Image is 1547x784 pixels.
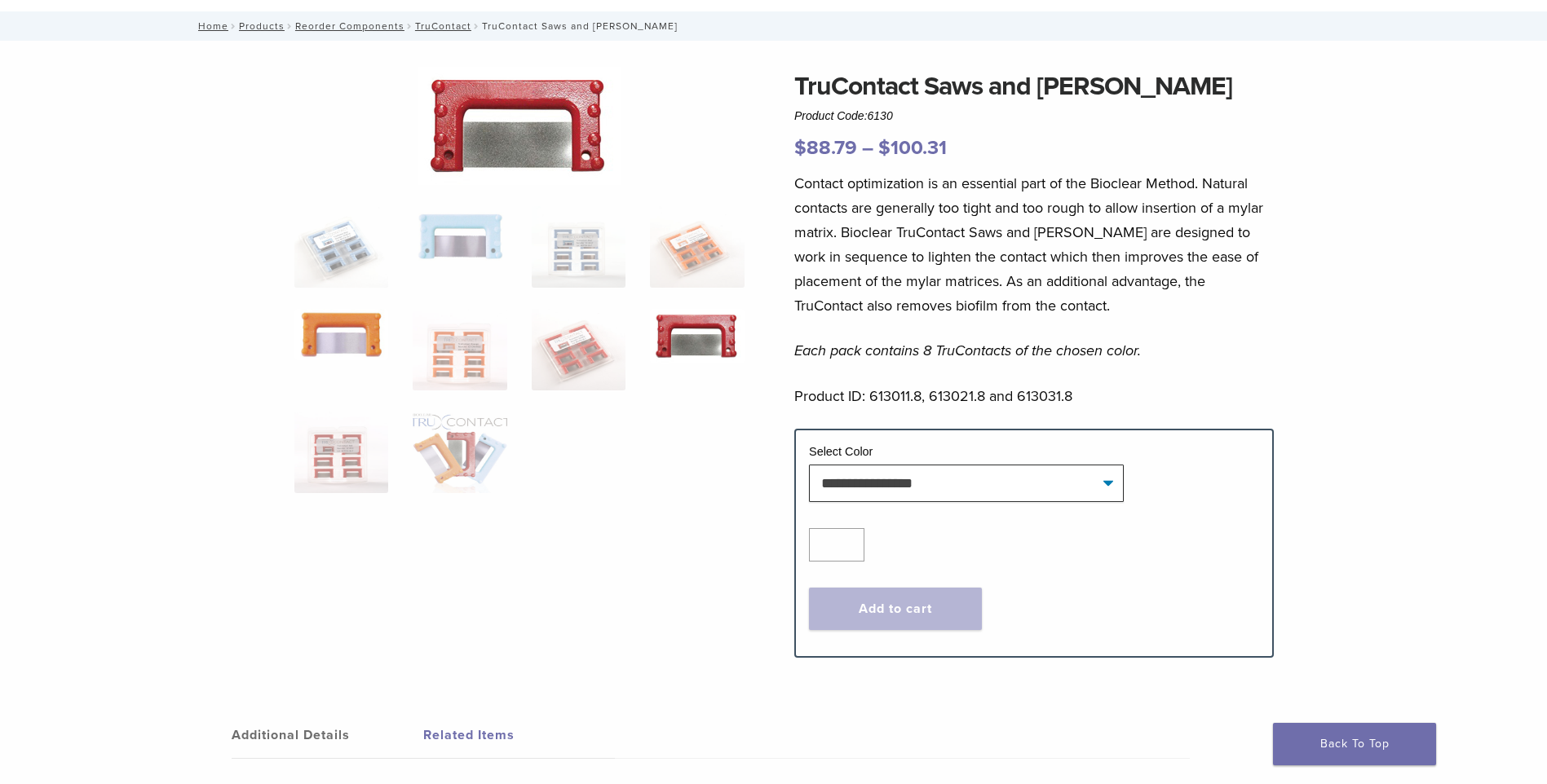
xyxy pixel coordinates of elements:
[413,309,506,390] img: TruContact Saws and Sanders - Image 6
[809,588,982,630] button: Add to cart
[878,136,891,160] span: $
[295,20,404,32] a: Reorder Components
[794,171,1274,318] p: Contact optimization is an essential part of the Bioclear Method. Natural contacts are generally ...
[294,412,388,493] img: TruContact Saws and Sanders - Image 9
[1273,723,1436,765] a: Back To Top
[794,136,807,160] span: $
[228,22,239,30] span: /
[868,109,893,122] span: 6130
[239,20,285,32] a: Products
[532,206,625,288] img: TruContact Saws and Sanders - Image 3
[794,136,857,160] bdi: 88.79
[413,206,506,264] img: TruContact Saws and Sanders - Image 2
[794,384,1274,408] p: Product ID: 613011.8, 613021.8 and 613031.8
[794,67,1274,106] h1: TruContact Saws and [PERSON_NAME]
[809,445,873,458] label: Select Color
[413,412,506,493] img: TruContact Saws and Sanders - Image 10
[794,341,1141,359] em: Each pack contains 8 TruContacts of the chosen color.
[294,309,388,360] img: TruContact Saws and Sanders - Image 5
[650,309,744,363] img: TruContact Saws and Sanders - Image 8
[650,206,744,288] img: TruContact Saws and Sanders - Image 4
[193,20,228,32] a: Home
[862,136,873,160] span: –
[418,67,621,185] img: TruContact Saws and Sanders - Image 8
[415,20,471,32] a: TruContact
[285,22,295,30] span: /
[187,11,1361,41] nav: TruContact Saws and [PERSON_NAME]
[878,136,947,160] bdi: 100.31
[471,22,482,30] span: /
[532,309,625,390] img: TruContact Saws and Sanders - Image 7
[423,712,615,758] a: Related Items
[794,109,893,122] span: Product Code:
[294,206,388,288] img: TruContact-Blue-2-324x324.jpg
[404,22,415,30] span: /
[232,712,423,758] a: Additional Details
